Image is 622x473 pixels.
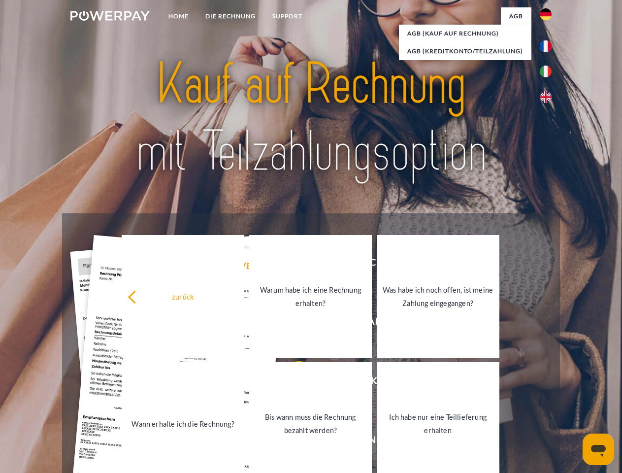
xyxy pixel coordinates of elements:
img: en [540,91,552,103]
div: Wann erhalte ich die Rechnung? [128,417,238,430]
img: fr [540,40,552,52]
div: Warum habe ich eine Rechnung erhalten? [255,283,366,310]
img: title-powerpay_de.svg [94,47,528,189]
img: de [540,8,552,20]
a: agb [501,7,531,25]
a: Was habe ich noch offen, ist meine Zahlung eingegangen? [377,235,499,358]
div: Was habe ich noch offen, ist meine Zahlung eingegangen? [383,283,493,310]
a: AGB (Kauf auf Rechnung) [399,25,531,42]
a: DIE RECHNUNG [197,7,264,25]
img: it [540,66,552,77]
a: SUPPORT [264,7,311,25]
div: Ich habe nur eine Teillieferung erhalten [383,410,493,437]
div: Bis wann muss die Rechnung bezahlt werden? [255,410,366,437]
iframe: Schaltfläche zum Öffnen des Messaging-Fensters [583,434,614,465]
a: AGB (Kreditkonto/Teilzahlung) [399,42,531,60]
img: logo-powerpay-white.svg [70,11,150,21]
div: zurück [128,290,238,303]
a: Home [160,7,197,25]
